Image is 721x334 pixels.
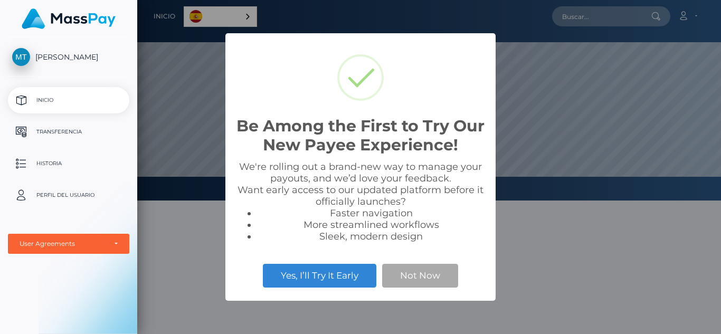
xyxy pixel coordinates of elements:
button: User Agreements [8,234,129,254]
span: [PERSON_NAME] [8,52,129,62]
p: Transferencia [12,124,125,140]
button: Not Now [382,264,458,287]
p: Perfil del usuario [12,187,125,203]
p: Historia [12,156,125,171]
div: User Agreements [20,240,106,248]
li: Sleek, modern design [257,231,485,242]
h2: Be Among the First to Try Our New Payee Experience! [236,117,485,155]
img: MassPay [22,8,116,29]
li: More streamlined workflows [257,219,485,231]
li: Faster navigation [257,207,485,219]
p: Inicio [12,92,125,108]
div: We're rolling out a brand-new way to manage your payouts, and we’d love your feedback. Want early... [236,161,485,242]
button: Yes, I’ll Try It Early [263,264,376,287]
